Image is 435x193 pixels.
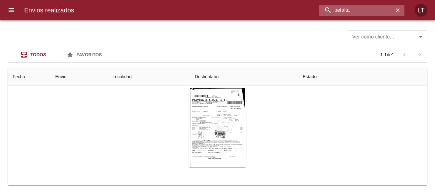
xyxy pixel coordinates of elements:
[8,9,427,185] table: Tabla de envíos del cliente
[319,5,394,16] input: buscar
[412,47,427,62] span: Pagina siguiente
[8,47,110,62] div: Tabs Envios
[415,4,427,17] div: Abrir información de usuario
[189,88,246,167] div: Arir imagen
[24,5,74,15] h6: Envios realizados
[190,68,298,86] th: Destinatario
[4,3,19,18] button: menu
[415,4,427,17] div: LT
[397,52,412,57] span: Pagina anterior
[416,32,425,41] button: Abrir
[8,68,50,86] th: Fecha
[30,52,46,57] span: Todos
[50,68,108,86] th: Envio
[107,68,189,86] th: Localidad
[298,68,427,86] th: Estado
[380,52,394,58] p: 1 - 1 de 1
[76,52,102,57] span: Favoritos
